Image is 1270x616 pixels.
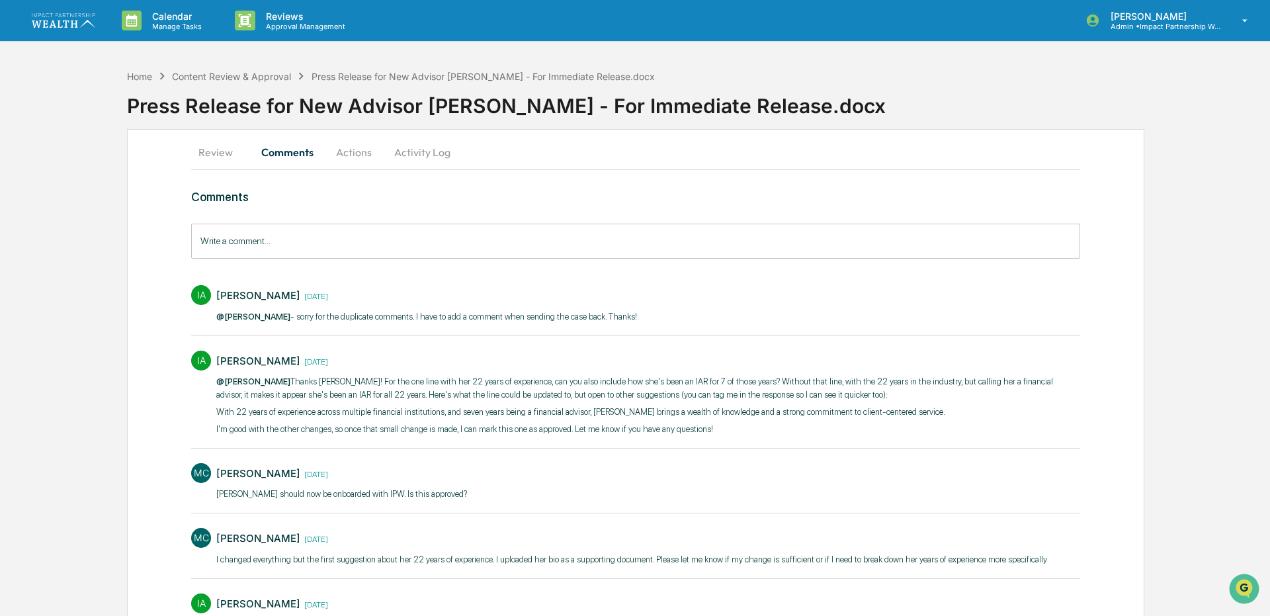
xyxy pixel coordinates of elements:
div: [PERSON_NAME] [216,289,300,302]
span: @[PERSON_NAME] [216,376,290,386]
p: Calendar [142,11,208,22]
img: logo [32,13,95,27]
p: Manage Tasks [142,22,208,31]
p: Approval Management [255,22,352,31]
p: With 22 years of experience across multiple financial institutions, and seven years being a finan... [216,406,1080,419]
div: secondary tabs example [191,136,1080,168]
p: I'm good with the other changes, so once that small change is made, I can mark this one as approv... [216,423,1080,436]
span: Preclearance [26,167,85,180]
time: Monday, September 15, 2025 at 3:07:29 PM EDT [300,468,328,479]
time: Friday, September 19, 2025 at 12:30:49 PM EDT [300,290,328,301]
div: MC [191,528,211,548]
div: 🔎 [13,193,24,204]
p: How can we help? [13,28,241,49]
a: 🔎Data Lookup [8,187,89,210]
button: Start new chat [225,105,241,121]
div: MC [191,463,211,483]
button: Actions [324,136,384,168]
time: Friday, September 19, 2025 at 12:29:31 PM EDT [300,355,328,367]
img: 1746055101610-c473b297-6a78-478c-a979-82029cc54cd1 [13,101,37,125]
div: Content Review & Approval [172,71,291,82]
div: [PERSON_NAME] [216,597,300,610]
a: 🖐️Preclearance [8,161,91,185]
div: Start new chat [45,101,217,114]
a: Powered byPylon [93,224,160,234]
span: Data Lookup [26,192,83,205]
span: Attestations [109,167,164,180]
time: Tuesday, September 9, 2025 at 10:30:29 AM EDT [300,533,328,544]
a: 🗄️Attestations [91,161,169,185]
div: IA [191,594,211,613]
div: Press Release for New Advisor [PERSON_NAME] - For Immediate Release.docx [127,83,1270,118]
button: Comments [251,136,324,168]
button: Review [191,136,251,168]
div: IA [191,351,211,371]
div: IA [191,285,211,305]
div: [PERSON_NAME] [216,355,300,367]
iframe: Open customer support [1228,572,1263,608]
p: ​ - sorry for the duplicate comments. I have to add a comment when sending the case back. Thanks! [216,310,637,324]
span: @[PERSON_NAME] [216,312,290,322]
div: Press Release for New Advisor [PERSON_NAME] - For Immediate Release.docx [312,71,655,82]
span: Pylon [132,224,160,234]
div: 🗄️ [96,168,106,179]
button: Activity Log [384,136,461,168]
div: 🖐️ [13,168,24,179]
div: Home [127,71,152,82]
p: Thanks [PERSON_NAME]! ​For the one line with her 22 years of experience, can you also include how... [216,375,1080,401]
p: Reviews [255,11,352,22]
p: [PERSON_NAME] [1100,11,1223,22]
p: I changed everything but the first suggestion about her 22 years of experience. I uploaded her bi... [216,553,1047,566]
div: [PERSON_NAME] [216,532,300,545]
h3: Comments [191,190,1080,204]
p: [PERSON_NAME] should now be onboarded with IPW. Is this approved? [216,488,467,501]
div: We're available if you need us! [45,114,167,125]
div: [PERSON_NAME] [216,467,300,480]
time: Thursday, September 4, 2025 at 1:10:56 PM EDT [300,598,328,609]
p: Admin • Impact Partnership Wealth [1100,22,1223,31]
